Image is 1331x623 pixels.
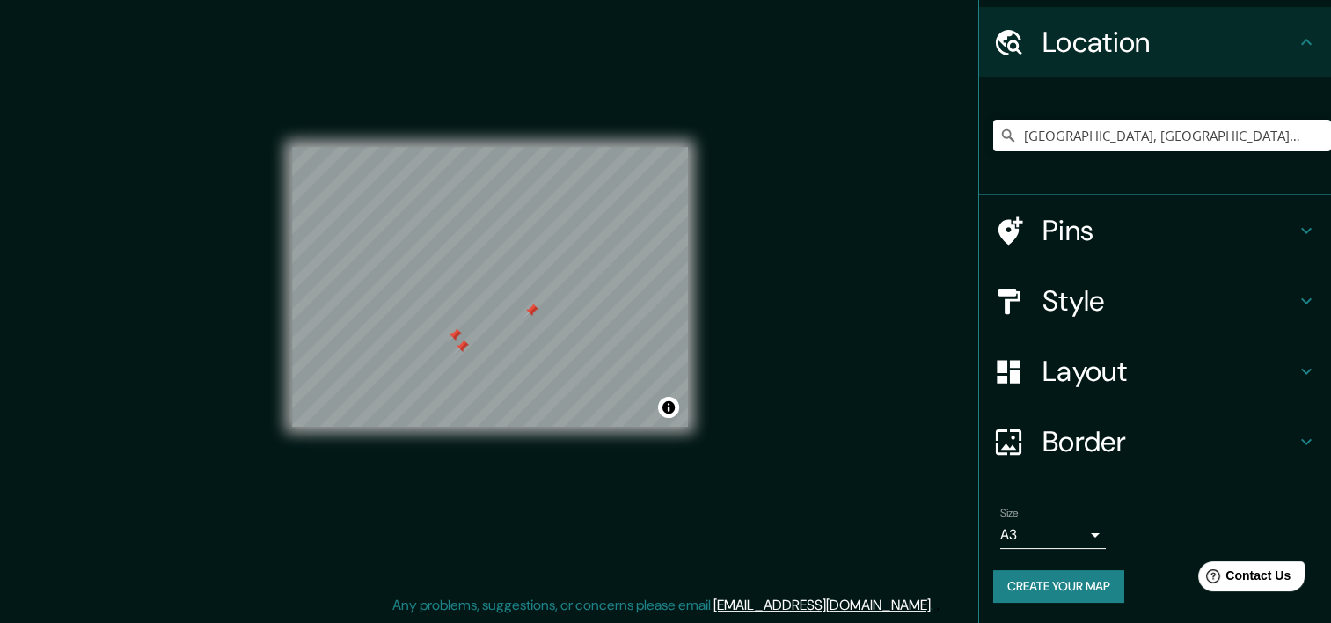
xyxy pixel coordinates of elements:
[1042,424,1296,459] h4: Border
[1042,283,1296,319] h4: Style
[658,397,679,418] button: Toggle attribution
[1000,506,1019,521] label: Size
[979,7,1331,77] div: Location
[1000,521,1106,549] div: A3
[713,596,931,614] a: [EMAIL_ADDRESS][DOMAIN_NAME]
[979,407,1331,477] div: Border
[993,120,1331,151] input: Pick your city or area
[936,595,940,616] div: .
[1042,354,1296,389] h4: Layout
[1042,25,1296,60] h4: Location
[1042,213,1296,248] h4: Pins
[392,595,933,616] p: Any problems, suggestions, or concerns please email .
[979,195,1331,266] div: Pins
[292,147,688,427] canvas: Map
[993,570,1124,603] button: Create your map
[1174,554,1312,604] iframe: Help widget launcher
[979,266,1331,336] div: Style
[979,336,1331,407] div: Layout
[933,595,936,616] div: .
